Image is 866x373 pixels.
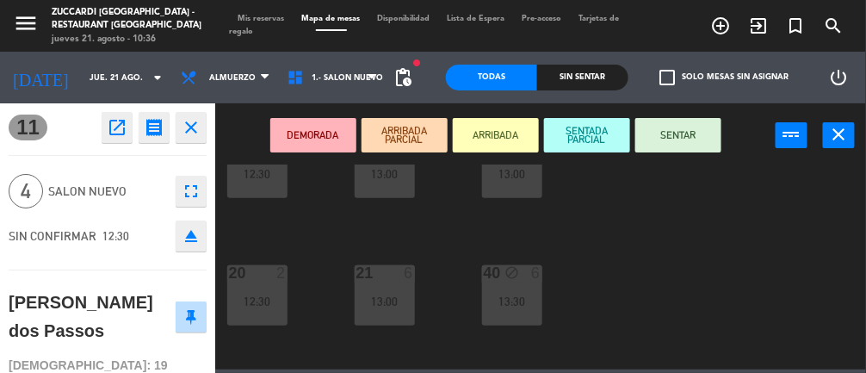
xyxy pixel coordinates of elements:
button: menu [13,10,39,41]
button: power_input [776,122,807,148]
button: open_in_new [102,112,133,143]
button: ARRIBADA PARCIAL [362,118,448,152]
i: open_in_new [107,117,127,138]
button: ARRIBADA [453,118,539,152]
i: eject [181,226,201,246]
span: check_box_outline_blank [659,70,675,85]
i: close [181,117,201,138]
span: 11 [9,115,47,140]
button: receipt [139,112,170,143]
i: block [504,265,519,280]
div: 13:30 [482,295,542,308]
div: [PERSON_NAME] dos Passos [9,289,176,345]
button: DEMORADA [270,118,356,152]
span: fiber_manual_record [411,58,422,68]
div: 13:00 [355,295,415,308]
button: SENTADA PARCIAL [544,118,630,152]
span: Pre-acceso [514,15,571,22]
span: SALON NUEVO [48,182,167,202]
div: 6 [404,265,414,281]
span: Disponibilidad [369,15,439,22]
span: Mis reservas [230,15,294,22]
div: 12:30 [227,295,288,308]
div: 13:00 [355,168,415,180]
div: Zuccardi [GEOGRAPHIC_DATA] - Restaurant [GEOGRAPHIC_DATA] [52,6,204,32]
i: close [829,124,850,145]
i: receipt [144,117,164,138]
i: search [824,16,844,36]
div: Todas [446,65,537,90]
span: SIN CONFIRMAR [9,229,96,243]
i: power_settings_new [828,67,849,88]
div: 21 [356,265,357,281]
div: 2 [276,265,287,281]
div: 13:00 [482,168,542,180]
div: 12:30 [227,168,288,180]
div: Sin sentar [537,65,628,90]
div: 6 [531,265,541,281]
span: Almuerzo [209,73,256,83]
i: fullscreen [181,181,201,202]
span: Tarjetas de regalo [230,15,620,35]
i: turned_in_not [786,16,807,36]
span: 12:30 [102,229,129,243]
label: Solo mesas sin asignar [659,70,789,85]
span: pending_actions [393,67,413,88]
i: add_circle_outline [710,16,731,36]
i: arrow_drop_down [147,67,168,88]
div: jueves 21. agosto - 10:36 [52,33,204,46]
button: fullscreen [176,176,207,207]
button: eject [176,221,207,252]
button: close [176,112,207,143]
i: menu [13,10,39,36]
span: Mapa de mesas [294,15,369,22]
i: power_input [782,124,802,145]
button: SENTAR [635,118,721,152]
div: 20 [229,265,230,281]
span: 1.- SALON NUEVO [312,73,383,83]
i: exit_to_app [748,16,769,36]
span: 4 [9,174,43,208]
button: close [823,122,855,148]
span: Lista de Espera [439,15,514,22]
